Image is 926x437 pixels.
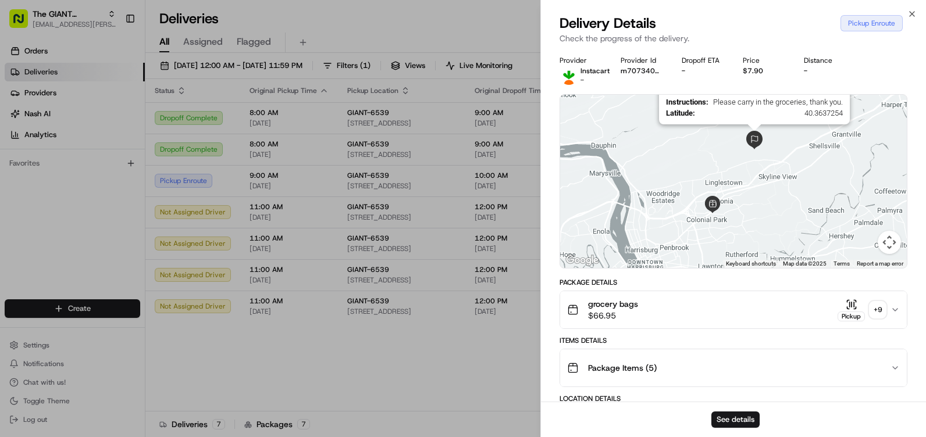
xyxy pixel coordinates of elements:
[580,66,610,76] span: Instacart
[682,56,724,65] div: Dropoff ETA
[588,362,657,374] span: Package Items ( 5 )
[198,114,212,128] button: Start new chat
[700,109,843,117] span: 40.3637254
[743,56,785,65] div: Price
[711,411,760,428] button: See details
[563,253,601,268] img: Google
[804,66,846,76] div: -
[560,56,602,65] div: Provider
[98,170,108,179] div: 💻
[621,66,663,76] button: m707340535
[838,299,865,321] button: Pickup
[110,169,187,180] span: API Documentation
[666,109,695,117] span: Latitude :
[12,111,33,132] img: 1736555255976-a54dd68f-1ca7-489b-9aae-adbdc363a1c4
[804,56,846,65] div: Distance
[94,164,191,185] a: 💻API Documentation
[560,33,907,44] p: Check the progress of the delivery.
[726,260,776,268] button: Keyboard shortcuts
[560,66,578,85] img: profile_instacart_ahold_partner.png
[743,66,785,76] div: $7.90
[560,14,656,33] span: Delivery Details
[116,197,141,206] span: Pylon
[588,310,638,321] span: $66.95
[580,76,584,85] span: -
[838,299,886,321] button: Pickup+9
[783,260,827,267] span: Map data ©2025
[588,298,638,310] span: grocery bags
[23,169,89,180] span: Knowledge Base
[621,56,663,65] div: Provider Id
[40,123,147,132] div: We're available if you need us!
[12,12,35,35] img: Nash
[834,260,850,267] a: Terms (opens in new tab)
[878,231,901,254] button: Map camera controls
[40,111,191,123] div: Start new chat
[560,349,907,386] button: Package Items (5)
[666,98,708,106] span: Instructions :
[12,46,212,65] p: Welcome 👋
[560,336,907,345] div: Items Details
[560,291,907,328] button: grocery bags$66.95Pickup+9
[560,394,907,403] div: Location Details
[857,260,903,267] a: Report a map error
[563,253,601,268] a: Open this area in Google Maps (opens a new window)
[560,278,907,287] div: Package Details
[713,98,843,106] span: Please carry in the groceries, thank you.
[838,311,865,321] div: Pickup
[870,302,886,318] div: + 9
[7,164,94,185] a: 📗Knowledge Base
[12,170,21,179] div: 📗
[82,196,141,206] a: Powered byPylon
[30,75,192,87] input: Clear
[682,66,724,76] div: -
